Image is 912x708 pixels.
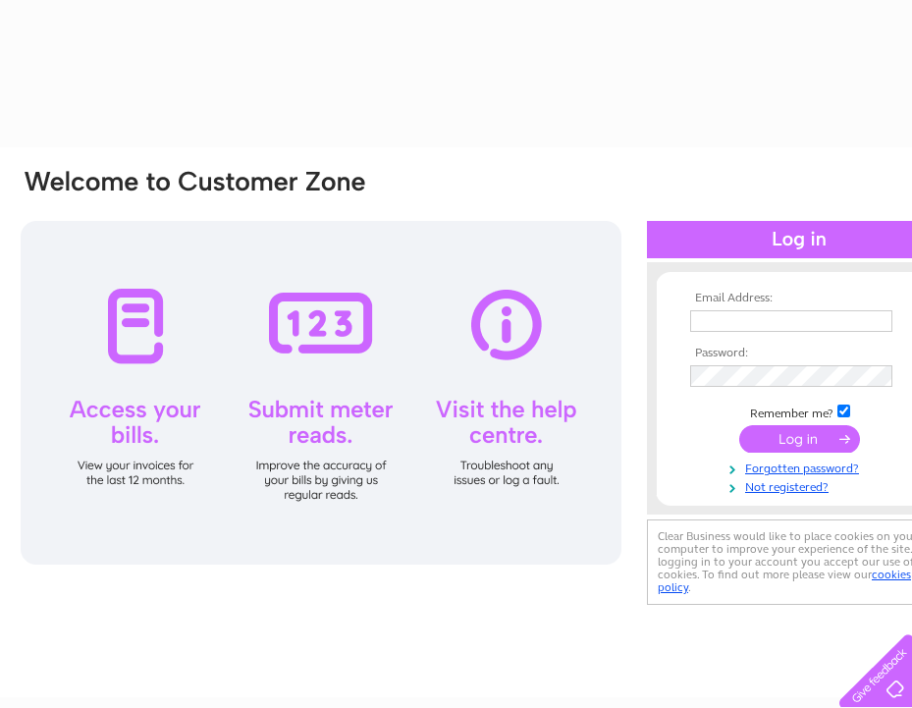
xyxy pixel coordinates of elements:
[739,425,860,453] input: Submit
[658,568,911,594] a: cookies policy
